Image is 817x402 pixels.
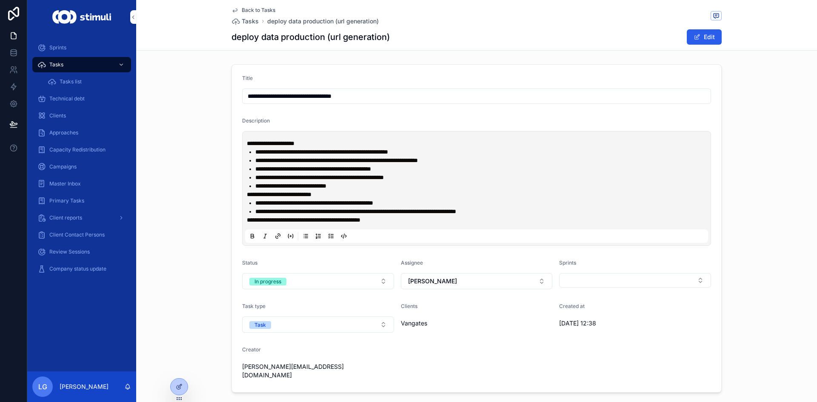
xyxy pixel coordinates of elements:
[242,346,261,353] span: Creator
[559,303,585,309] span: Created at
[32,108,131,123] a: Clients
[242,316,394,333] button: Select Button
[43,74,131,89] a: Tasks list
[32,159,131,174] a: Campaigns
[242,259,257,266] span: Status
[231,17,259,26] a: Tasks
[49,214,82,221] span: Client reports
[242,7,275,14] span: Back to Tasks
[242,303,266,309] span: Task type
[254,278,281,285] div: In progress
[60,382,109,391] p: [PERSON_NAME]
[49,61,63,68] span: Tasks
[267,17,379,26] a: deploy data production (url generation)
[687,29,722,45] button: Edit
[32,193,131,208] a: Primary Tasks
[559,319,671,328] span: [DATE] 12:38
[401,319,427,328] span: Vangates
[52,10,111,24] img: App logo
[32,210,131,225] a: Client reports
[38,382,47,392] span: LG
[401,273,553,289] button: Select Button
[49,265,106,272] span: Company status update
[32,91,131,106] a: Technical debt
[49,112,66,119] span: Clients
[60,78,82,85] span: Tasks list
[49,129,78,136] span: Approaches
[401,303,417,309] span: Clients
[254,321,266,329] div: Task
[49,163,77,170] span: Campaigns
[242,17,259,26] span: Tasks
[32,244,131,259] a: Review Sessions
[27,34,136,288] div: scrollable content
[559,273,711,288] button: Select Button
[49,146,106,153] span: Capacity Redistribution
[559,259,576,266] span: Sprints
[32,57,131,72] a: Tasks
[242,75,253,81] span: Title
[32,40,131,55] a: Sprints
[401,259,423,266] span: Assignee
[32,125,131,140] a: Approaches
[49,231,105,238] span: Client Contact Persons
[231,7,275,14] a: Back to Tasks
[32,142,131,157] a: Capacity Redistribution
[32,176,131,191] a: Master Inbox
[49,180,81,187] span: Master Inbox
[231,31,390,43] h1: deploy data production (url generation)
[242,362,354,379] span: [PERSON_NAME][EMAIL_ADDRESS][DOMAIN_NAME]
[32,227,131,242] a: Client Contact Persons
[49,95,85,102] span: Technical debt
[32,261,131,277] a: Company status update
[49,248,90,255] span: Review Sessions
[242,117,270,124] span: Description
[49,44,66,51] span: Sprints
[49,197,84,204] span: Primary Tasks
[408,277,457,285] span: [PERSON_NAME]
[242,273,394,289] button: Select Button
